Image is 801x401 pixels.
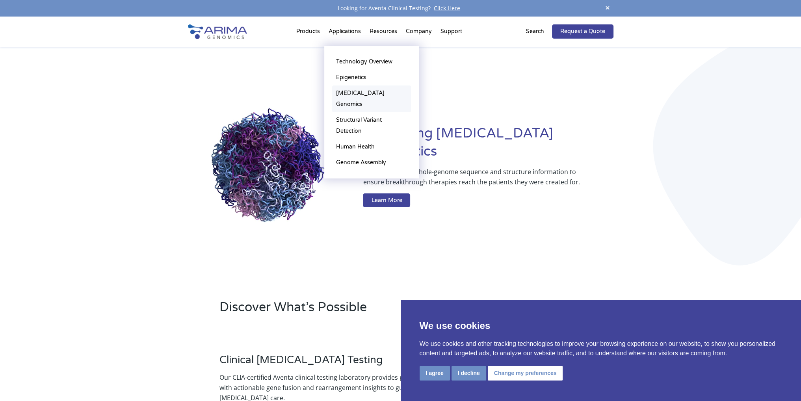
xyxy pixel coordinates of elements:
a: [MEDICAL_DATA] Genomics [332,85,411,112]
button: I decline [452,366,486,381]
div: Looking for Aventa Clinical Testing? [188,3,613,13]
a: Human Health [332,139,411,155]
h1: Redefining [MEDICAL_DATA] Diagnostics [363,124,613,167]
h2: Discover What’s Possible [219,299,501,322]
a: Click Here [431,4,463,12]
p: Search [526,26,544,37]
h3: Clinical [MEDICAL_DATA] Testing [219,354,434,372]
a: Request a Quote [552,24,613,39]
img: Arima-Genomics-logo [188,24,247,39]
p: We’re leveraging whole-genome sequence and structure information to ensure breakthrough therapies... [363,167,582,193]
button: I agree [420,366,450,381]
a: Genome Assembly [332,155,411,171]
a: Structural Variant Detection [332,112,411,139]
p: We use cookies [420,319,782,333]
a: Technology Overview [332,54,411,70]
p: We use cookies and other tracking technologies to improve your browsing experience on our website... [420,339,782,358]
a: Epigenetics [332,70,411,85]
a: Learn More [363,193,410,208]
button: Change my preferences [488,366,563,381]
